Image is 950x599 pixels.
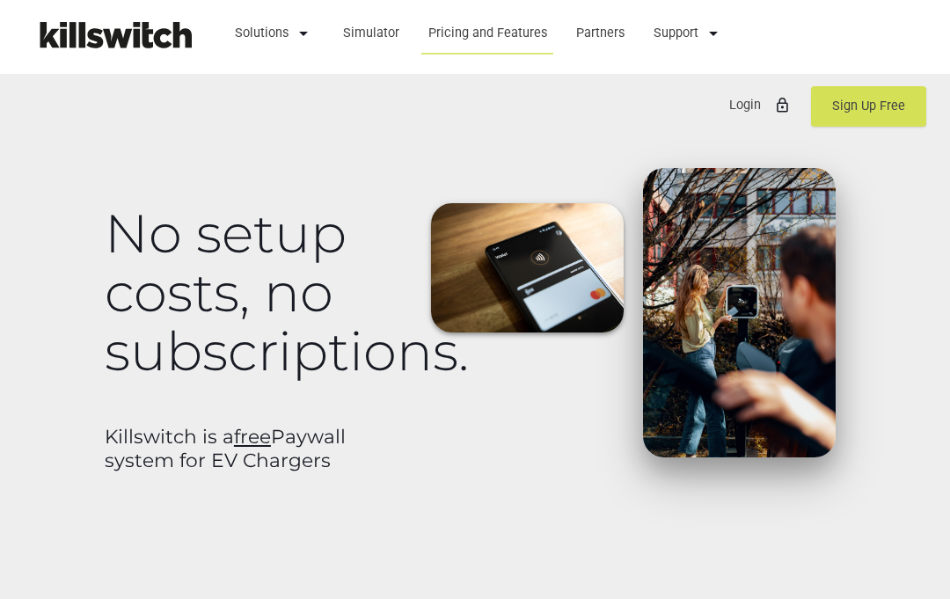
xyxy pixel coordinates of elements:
[234,425,271,448] u: free
[420,11,555,56] a: Pricing and Features
[567,11,632,56] a: Partners
[105,204,402,381] h1: No setup costs, no subscriptions.
[645,11,732,56] a: Support
[226,11,322,56] a: Solutions
[105,425,346,472] b: Killswitch is a Paywall system for EV Chargers
[720,83,799,128] a: Loginlock_outline
[431,203,624,332] img: Mobile payments for EV Chargers
[811,86,926,127] a: Sign Up Free
[293,12,314,55] i: arrow_drop_down
[703,12,724,55] i: arrow_drop_down
[334,11,407,56] a: Simulator
[26,13,202,56] img: Killswitch
[643,168,836,457] img: Couple using EV charger with integrated payments
[774,84,791,127] i: lock_outline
